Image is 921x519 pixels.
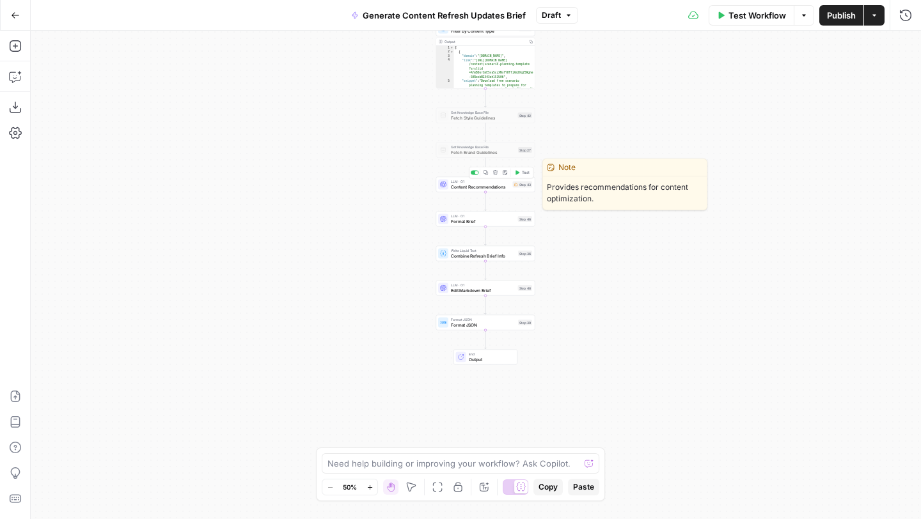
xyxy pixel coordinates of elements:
[543,176,707,210] span: Provides recommendations for content optimization.
[451,321,516,328] span: Format JSON
[436,143,535,158] div: Get Knowledge Base FileFetch Brand GuidelinesStep 27
[451,183,510,190] span: Content Recommendations
[518,251,532,256] div: Step 36
[436,177,535,192] div: LLM · O1Content RecommendationsStep 43Test
[513,182,533,188] div: Step 43
[533,479,563,495] button: Copy
[363,9,526,22] span: Generate Content Refresh Updates Brief
[436,246,535,261] div: Write Liquid TextCombine Refresh Brief InfoStep 36
[728,9,786,22] span: Test Workflow
[485,227,487,245] g: Edge from step_46 to step_36
[450,46,454,50] span: Toggle code folding, rows 1 through 3367
[436,58,454,79] div: 4
[518,320,532,325] div: Step 39
[445,39,525,44] div: Output
[451,287,516,293] span: Edit Markdown Brief
[709,5,794,26] button: Test Workflow
[518,216,533,222] div: Step 46
[485,89,487,107] g: Edge from step_61 to step_42
[436,315,535,330] div: Format JSONFormat JSONStep 39
[542,10,561,21] span: Draft
[485,123,487,142] g: Edge from step_42 to step_27
[451,179,510,184] span: LLM · O1
[518,112,533,118] div: Step 42
[436,108,535,123] div: Get Knowledge Base FileFetch Style GuidelinesStep 42
[436,212,535,227] div: LLM · O1Format BriefStep 46
[436,21,535,89] div: Filter by Content TypeStep 61Output[ { "domain":"[DOMAIN_NAME]", "link":"[URL][DOMAIN_NAME] /cont...
[485,261,487,280] g: Edge from step_36 to step_48
[469,356,512,362] span: Output
[512,169,532,177] button: Test
[451,144,516,150] span: Get Knowledge Base File
[436,79,454,96] div: 5
[436,54,454,59] div: 3
[451,248,516,253] span: Write Liquid Text
[827,9,856,22] span: Publish
[451,213,516,219] span: LLM · O1
[819,5,863,26] button: Publish
[485,192,487,211] g: Edge from step_43 to step_46
[451,283,516,288] span: LLM · O1
[451,218,516,224] span: Format Brief
[536,7,578,24] button: Draft
[485,158,487,176] g: Edge from step_27 to step_43
[573,481,594,493] span: Paste
[469,352,512,357] span: End
[451,110,516,115] span: Get Knowledge Base File
[485,330,487,349] g: Edge from step_39 to end
[451,252,516,259] span: Combine Refresh Brief Info
[343,482,357,492] span: 50%
[451,114,516,121] span: Fetch Style Guidelines
[539,481,558,493] span: Copy
[436,281,535,296] div: LLM · O1Edit Markdown BriefStep 48
[522,170,530,176] span: Test
[518,147,532,153] div: Step 27
[451,27,516,34] span: Filter by Content Type
[436,46,454,50] div: 1
[451,317,516,322] span: Format JSON
[543,159,707,176] div: Note
[518,285,533,291] div: Step 48
[436,350,535,365] div: EndOutput
[450,50,454,54] span: Toggle code folding, rows 2 through 1120
[343,5,533,26] button: Generate Content Refresh Updates Brief
[568,479,599,495] button: Paste
[436,50,454,54] div: 2
[451,149,516,155] span: Fetch Brand Guidelines
[485,296,487,314] g: Edge from step_48 to step_39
